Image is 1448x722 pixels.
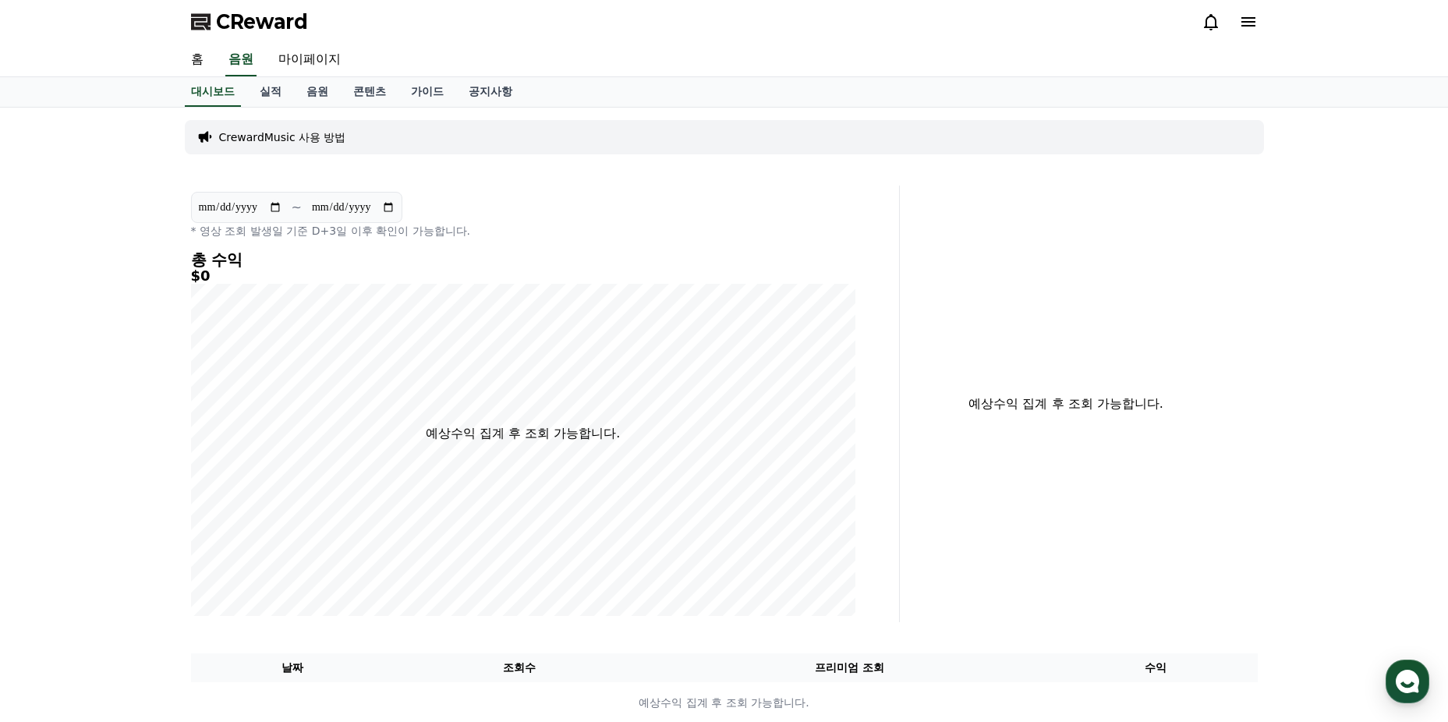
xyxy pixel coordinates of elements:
a: 콘텐츠 [341,77,398,107]
p: * 영상 조회 발생일 기준 D+3일 이후 확인이 가능합니다. [191,223,855,239]
p: ~ [292,198,302,217]
a: 대시보드 [185,77,241,107]
a: 마이페이지 [266,44,353,76]
th: 프리미엄 조회 [645,653,1054,682]
h5: $0 [191,268,855,284]
a: 가이드 [398,77,456,107]
h4: 총 수익 [191,251,855,268]
p: 예상수익 집계 후 조회 가능합니다. [426,424,620,443]
a: 홈 [179,44,216,76]
a: 음원 [225,44,257,76]
span: CReward [216,9,308,34]
th: 날짜 [191,653,395,682]
th: 수익 [1054,653,1258,682]
a: 음원 [294,77,341,107]
p: 예상수익 집계 후 조회 가능합니다. [192,695,1257,711]
a: CReward [191,9,308,34]
a: CrewardMusic 사용 방법 [219,129,346,145]
th: 조회수 [394,653,644,682]
p: 예상수익 집계 후 조회 가능합니다. [912,395,1220,413]
a: 공지사항 [456,77,525,107]
a: 실적 [247,77,294,107]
